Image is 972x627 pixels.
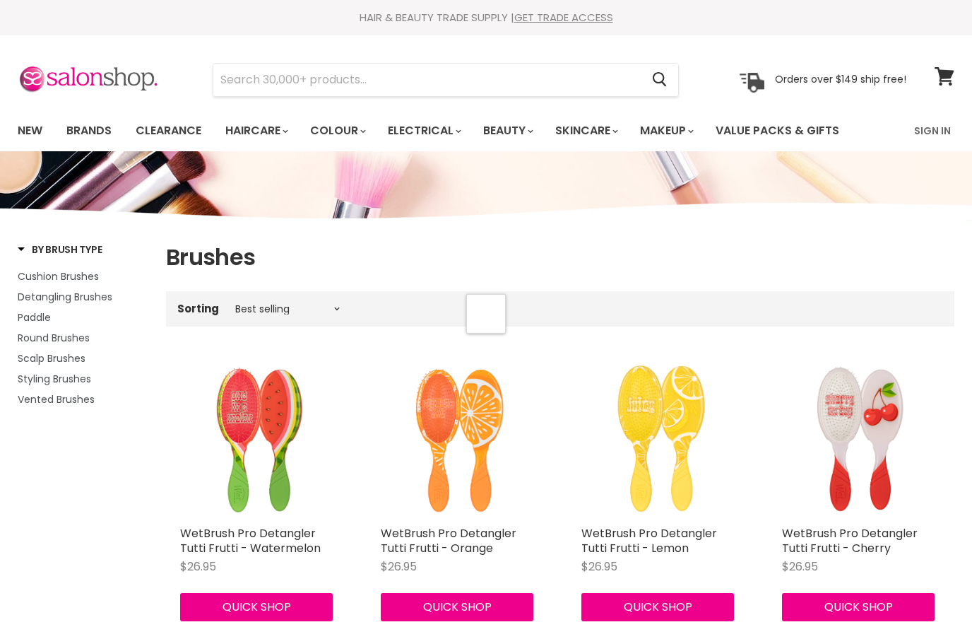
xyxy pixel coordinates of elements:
[180,361,338,519] img: WetBrush Pro Detangler Tutti Frutti - Watermelon
[581,593,734,621] button: Quick shop
[782,361,940,519] img: WetBrush Pro Detangler Tutti Frutti - Cherry
[18,392,95,406] span: Vented Brushes
[7,116,53,146] a: New
[705,116,850,146] a: Value Packs & Gifts
[629,116,702,146] a: Makeup
[180,558,216,575] span: $26.95
[473,116,542,146] a: Beauty
[581,558,617,575] span: $26.95
[18,371,148,387] a: Styling Brushes
[7,110,878,151] ul: Main menu
[18,269,148,284] a: Cushion Brushes
[18,289,148,305] a: Detangling Brushes
[18,331,90,345] span: Round Brushes
[166,242,954,272] h1: Brushes
[213,63,679,97] form: Product
[18,330,148,346] a: Round Brushes
[514,10,613,25] a: GET TRADE ACCESS
[18,351,85,365] span: Scalp Brushes
[125,116,212,146] a: Clearance
[18,392,148,407] a: Vented Brushes
[18,290,112,304] span: Detangling Brushes
[300,116,374,146] a: Colour
[18,310,148,325] a: Paddle
[377,116,470,146] a: Electrical
[906,116,959,146] a: Sign In
[18,351,148,366] a: Scalp Brushes
[581,361,740,519] img: WetBrush Pro Detangler Tutti Frutti - Lemon
[56,116,122,146] a: Brands
[381,361,539,519] img: WetBrush Pro Detangler Tutti Frutti - Orange
[177,303,219,315] label: Sorting
[581,525,717,556] a: WetBrush Pro Detangler Tutti Frutti - Lemon
[782,525,918,556] a: WetBrush Pro Detangler Tutti Frutti - Cherry
[180,593,333,621] button: Quick shop
[782,593,935,621] button: Quick shop
[641,64,678,96] button: Search
[180,525,321,556] a: WetBrush Pro Detangler Tutti Frutti - Watermelon
[381,593,533,621] button: Quick shop
[213,64,641,96] input: Search
[18,242,102,257] h3: By Brush Type
[215,116,297,146] a: Haircare
[18,310,51,324] span: Paddle
[782,558,818,575] span: $26.95
[18,372,91,386] span: Styling Brushes
[381,525,516,556] a: WetBrush Pro Detangler Tutti Frutti - Orange
[381,558,417,575] span: $26.95
[775,73,906,86] p: Orders over $149 ship free!
[18,269,99,283] span: Cushion Brushes
[545,116,627,146] a: Skincare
